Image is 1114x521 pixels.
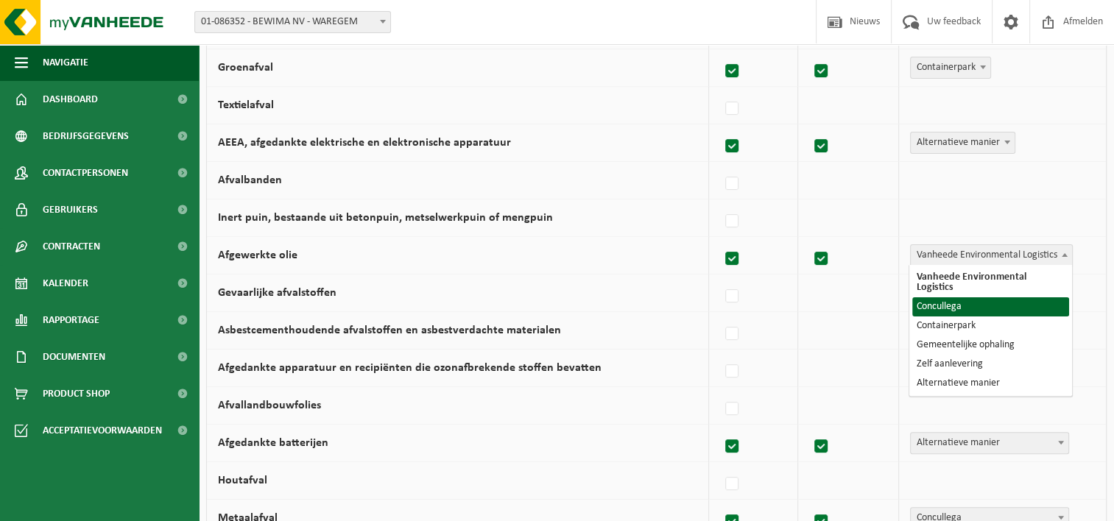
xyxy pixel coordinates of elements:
[43,228,100,265] span: Contracten
[912,336,1069,355] li: Gemeentelijke ophaling
[218,475,267,486] label: Houtafval
[912,355,1069,374] li: Zelf aanlevering
[912,316,1069,336] li: Containerpark
[912,297,1069,316] li: Concullega
[43,339,105,375] span: Documenten
[218,99,274,111] label: Textielafval
[218,400,321,411] label: Afvallandbouwfolies
[911,245,1072,266] span: Vanheede Environmental Logistics
[43,44,88,81] span: Navigatie
[43,81,98,118] span: Dashboard
[43,191,98,228] span: Gebruikers
[194,11,391,33] span: 01-086352 - BEWIMA NV - WAREGEM
[43,302,99,339] span: Rapportage
[218,437,328,449] label: Afgedankte batterijen
[43,265,88,302] span: Kalender
[912,268,1069,297] li: Vanheede Environmental Logistics
[218,249,297,261] label: Afgewerkte olie
[43,118,129,155] span: Bedrijfsgegevens
[43,412,162,449] span: Acceptatievoorwaarden
[910,57,991,79] span: Containerpark
[912,374,1069,393] li: Alternatieve manier
[218,137,511,149] label: AEEA, afgedankte elektrische en elektronische apparatuur
[910,132,1015,154] span: Alternatieve manier
[911,433,1068,453] span: Alternatieve manier
[911,132,1015,153] span: Alternatieve manier
[43,155,128,191] span: Contactpersonen
[218,325,561,336] label: Asbestcementhoudende afvalstoffen en asbestverdachte materialen
[910,432,1069,454] span: Alternatieve manier
[218,287,336,299] label: Gevaarlijke afvalstoffen
[43,375,110,412] span: Product Shop
[911,57,990,78] span: Containerpark
[218,174,282,186] label: Afvalbanden
[218,62,273,74] label: Groenafval
[910,244,1073,266] span: Vanheede Environmental Logistics
[218,362,602,374] label: Afgedankte apparatuur en recipiënten die ozonafbrekende stoffen bevatten
[195,12,390,32] span: 01-086352 - BEWIMA NV - WAREGEM
[218,212,553,224] label: Inert puin, bestaande uit betonpuin, metselwerkpuin of mengpuin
